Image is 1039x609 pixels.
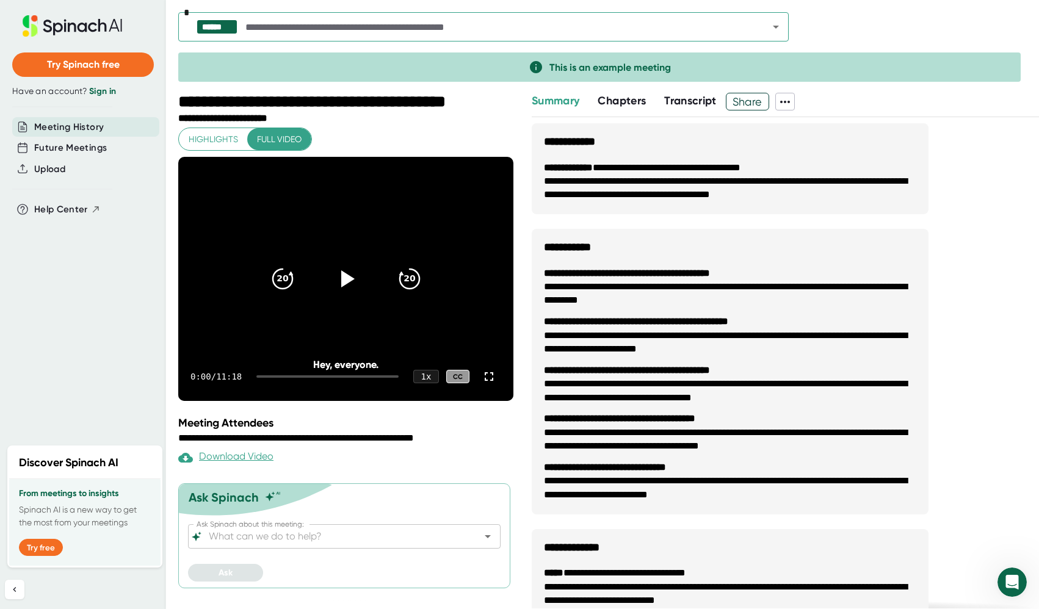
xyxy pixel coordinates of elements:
button: I Need Help [113,301,181,325]
span: Transcript [664,94,717,107]
span: Full video [257,132,302,147]
p: Spinach AI is a new way to get the most from your meetings [19,503,151,529]
button: Ask [188,564,263,582]
img: Profile image for Fin [35,7,54,26]
iframe: Intercom live chat [997,568,1027,597]
span: Help Center [34,203,88,217]
button: Start recording [78,390,87,400]
button: Transcript [664,93,717,109]
p: The team can also help [59,15,152,27]
h2: Discover Spinach AI [19,455,118,471]
div: 0:00 / 11:18 [190,372,242,381]
div: Hi! Please select a topic below so we can get you the right help. [20,55,190,79]
span: Try Spinach free [47,59,120,70]
span: Ask [219,568,233,578]
h3: From meetings to insights [19,489,151,499]
button: Share [726,93,769,110]
div: Have an account? [12,86,154,97]
span: Share [726,91,769,112]
button: Send a message… [209,385,229,405]
button: Chapters [598,93,646,109]
a: Sign in [89,86,116,96]
span: Chapters [598,94,646,107]
textarea: Ask a question… [10,364,234,385]
button: Full video [247,128,311,151]
h1: Fin [59,6,74,15]
div: Fin • AI Agent • Just now [20,88,109,96]
div: Close [214,5,236,27]
div: Paid feature [178,450,273,465]
span: Summary [532,94,579,107]
button: Upload attachment [58,390,68,400]
button: Sales [187,301,228,325]
div: CC [446,370,469,384]
button: Home [191,5,214,28]
button: go back [8,5,31,28]
button: Summary [532,93,579,109]
button: Open [479,528,496,545]
button: Try Spinach free [12,52,154,77]
button: Meeting History [34,120,104,134]
button: Future Meetings [34,141,107,155]
button: Gif picker [38,390,48,400]
button: Emoji picker [19,390,29,400]
span: Highlights [189,132,238,147]
div: Ask Spinach [189,490,259,505]
button: Highlights [179,128,248,151]
button: Help Center [34,203,101,217]
span: This is an example meeting [549,62,671,73]
button: Try free [19,539,63,556]
button: Collapse sidebar [5,580,24,599]
div: Hi! Please select a topic below so we can get you the right help.Fin • AI Agent• Just now [10,48,200,86]
input: What can we do to help? [206,528,461,545]
div: Fin says… [10,48,234,113]
button: Open [767,18,784,35]
div: Hey, everyone. [212,359,480,370]
div: 1 x [413,370,439,383]
div: Meeting Attendees [178,416,516,430]
button: Upload [34,162,65,176]
button: Security and Data [133,331,228,356]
